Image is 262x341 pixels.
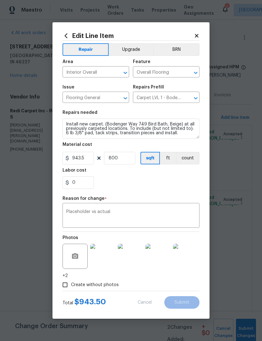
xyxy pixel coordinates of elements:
h5: Reason for change [63,196,105,201]
h5: Feature [133,60,150,64]
h5: Photos [63,236,78,240]
button: Cancel [128,296,162,309]
button: count [176,152,199,164]
button: Open [191,94,200,103]
h5: Repairs Prefill [133,85,164,89]
button: BRN [153,43,199,56]
span: Create without photos [71,282,119,288]
h5: Issue [63,85,74,89]
h2: Edit Line Item [63,32,194,39]
button: Open [121,94,130,103]
span: Cancel [138,300,152,305]
h5: Material cost [63,142,92,147]
h5: Labor cost [63,168,86,173]
textarea: Placeholder vs actual [66,210,196,223]
span: +2 [63,273,68,279]
span: Submit [174,300,189,305]
div: Total [63,299,106,306]
button: Upgrade [109,43,154,56]
button: Open [191,68,200,77]
button: Repair [63,43,109,56]
textarea: Install new carpet. (Bodenger Way 749 Bird Bath, Beige) at all previously carpeted locations. To ... [63,119,199,139]
button: sqft [140,152,160,164]
button: Open [121,68,130,77]
h5: Repairs needed [63,110,97,115]
h5: Area [63,60,73,64]
button: ft [160,152,176,164]
span: $ 943.50 [74,298,106,306]
button: Submit [164,296,199,309]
